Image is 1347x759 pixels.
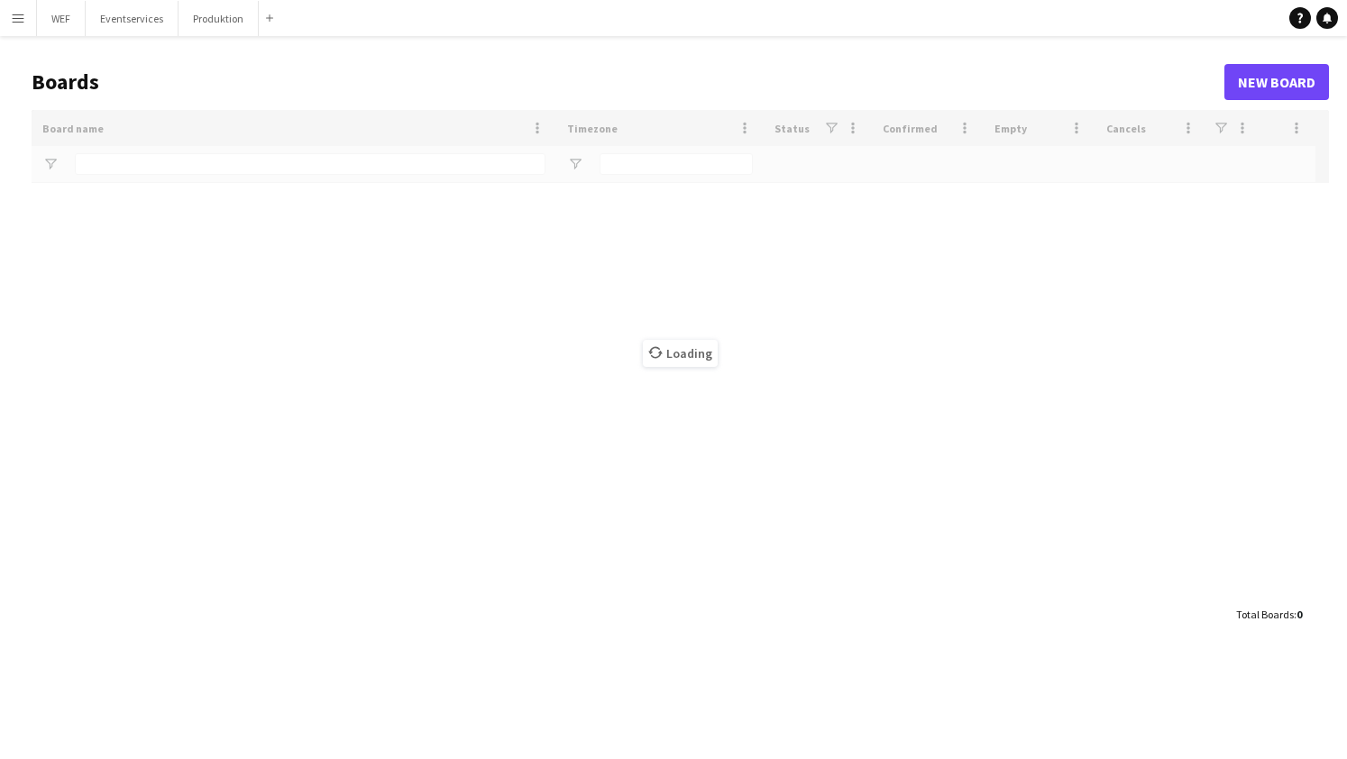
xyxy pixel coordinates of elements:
[1236,597,1302,632] div: :
[1224,64,1329,100] a: New Board
[86,1,179,36] button: Eventservices
[1236,608,1294,621] span: Total Boards
[32,69,1224,96] h1: Boards
[1297,608,1302,621] span: 0
[643,340,718,367] span: Loading
[179,1,259,36] button: Produktion
[37,1,86,36] button: WEF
